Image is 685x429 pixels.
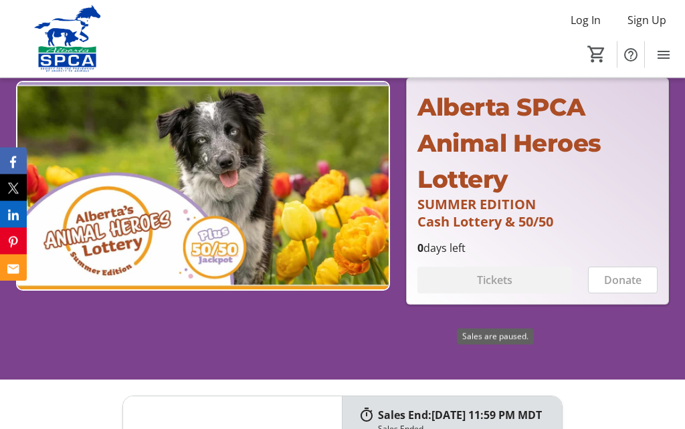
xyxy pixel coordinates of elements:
[417,129,601,194] strong: Animal Heroes Lottery
[16,82,390,292] img: Campaign CTA Media Photo
[560,9,611,31] button: Log In
[617,41,644,68] button: Help
[650,41,677,68] button: Menu
[8,5,127,72] img: Alberta SPCA's Logo
[417,196,536,214] span: SUMMER EDITION
[627,12,666,28] span: Sign Up
[457,329,534,345] div: Sales are paused.
[431,408,542,423] span: [DATE] 11:59 PM MDT
[417,241,658,257] p: days left
[417,93,585,122] strong: Alberta SPCA
[571,12,601,28] span: Log In
[378,408,431,423] span: Sales End:
[417,241,423,256] span: 0
[417,213,553,231] span: Cash Lottery & 50/50
[617,9,677,31] button: Sign Up
[585,42,609,66] button: Cart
